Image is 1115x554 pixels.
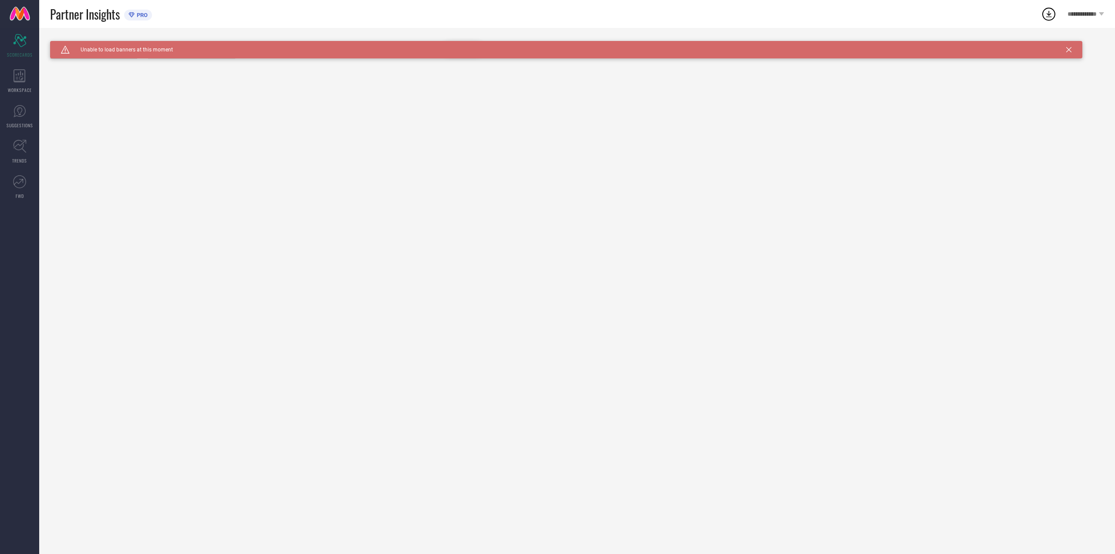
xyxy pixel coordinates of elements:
span: Partner Insights [50,5,120,23]
span: TRENDS [12,157,27,164]
div: Open download list [1041,6,1057,22]
span: Unable to load banners at this moment [70,47,173,53]
span: FWD [16,193,24,199]
span: PRO [135,12,148,18]
span: SCORECARDS [7,51,33,58]
div: Brand [50,41,137,47]
span: WORKSPACE [8,87,32,93]
span: SUGGESTIONS [7,122,33,129]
